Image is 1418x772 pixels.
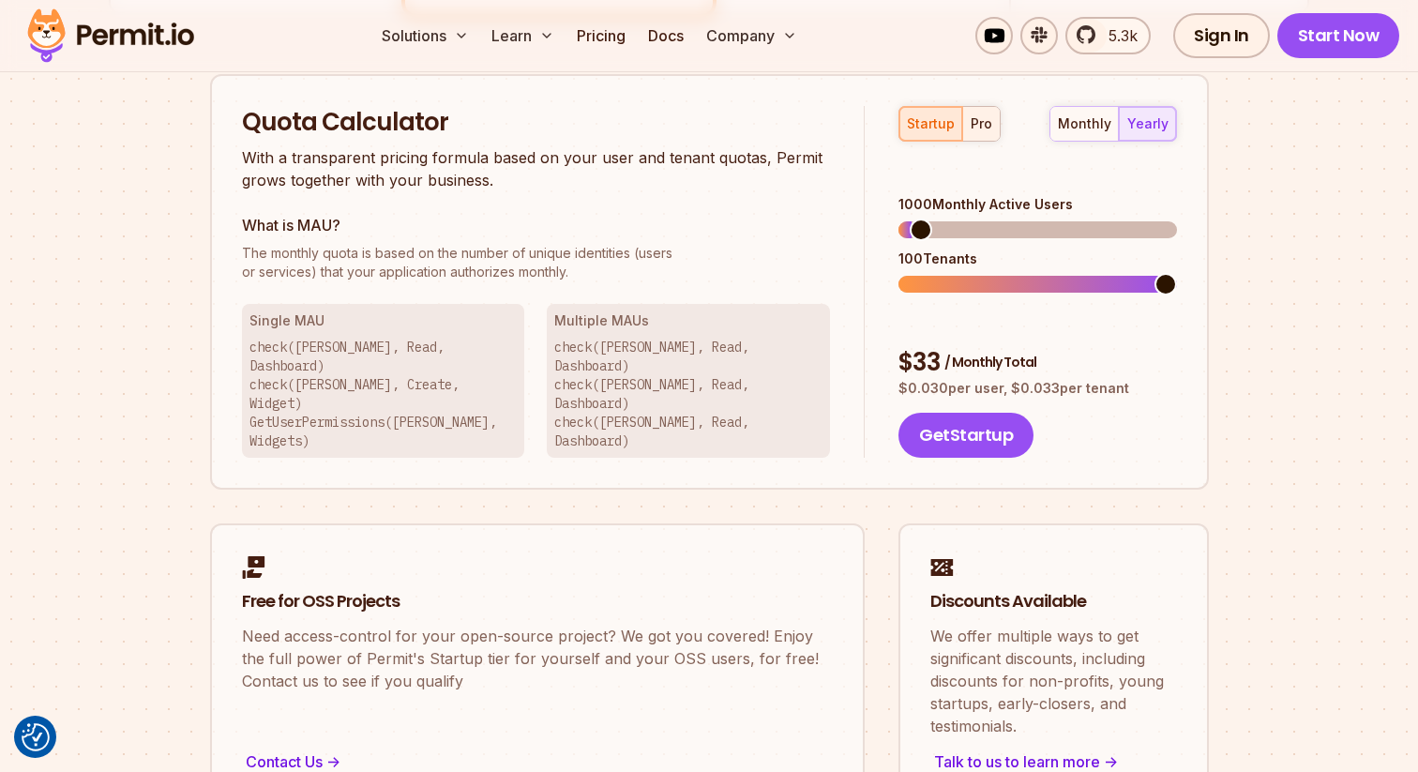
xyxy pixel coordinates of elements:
a: 5.3k [1065,17,1151,54]
h3: Multiple MAUs [554,311,822,330]
h2: Discounts Available [930,590,1177,613]
div: pro [971,114,992,133]
h2: Quota Calculator [242,106,831,140]
span: / Monthly Total [944,353,1036,371]
button: Company [699,17,805,54]
h3: Single MAU [249,311,518,330]
a: Start Now [1277,13,1400,58]
p: We offer multiple ways to get significant discounts, including discounts for non-profits, young s... [930,625,1177,737]
img: Revisit consent button [22,723,50,751]
p: check([PERSON_NAME], Read, Dashboard) check([PERSON_NAME], Create, Widget) GetUserPermissions([PE... [249,338,518,450]
div: 100 Tenants [898,250,1176,268]
span: 5.3k [1097,24,1138,47]
div: monthly [1058,114,1111,133]
button: Solutions [374,17,476,54]
p: $ 0.030 per user, $ 0.033 per tenant [898,379,1176,398]
img: Permit logo [19,4,203,68]
a: Docs [641,17,691,54]
h3: What is MAU? [242,214,831,236]
button: Consent Preferences [22,723,50,751]
a: Sign In [1173,13,1270,58]
span: The monthly quota is based on the number of unique identities (users [242,244,831,263]
div: 1000 Monthly Active Users [898,195,1176,214]
p: Need access-control for your open-source project? We got you covered! Enjoy the full power of Per... [242,625,833,692]
button: GetStartup [898,413,1033,458]
p: With a transparent pricing formula based on your user and tenant quotas, Permit grows together wi... [242,146,831,191]
h2: Free for OSS Projects [242,590,833,613]
p: or services) that your application authorizes monthly. [242,244,831,281]
div: $ 33 [898,346,1176,380]
button: Learn [484,17,562,54]
p: check([PERSON_NAME], Read, Dashboard) check([PERSON_NAME], Read, Dashboard) check([PERSON_NAME], ... [554,338,822,450]
a: Pricing [569,17,633,54]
